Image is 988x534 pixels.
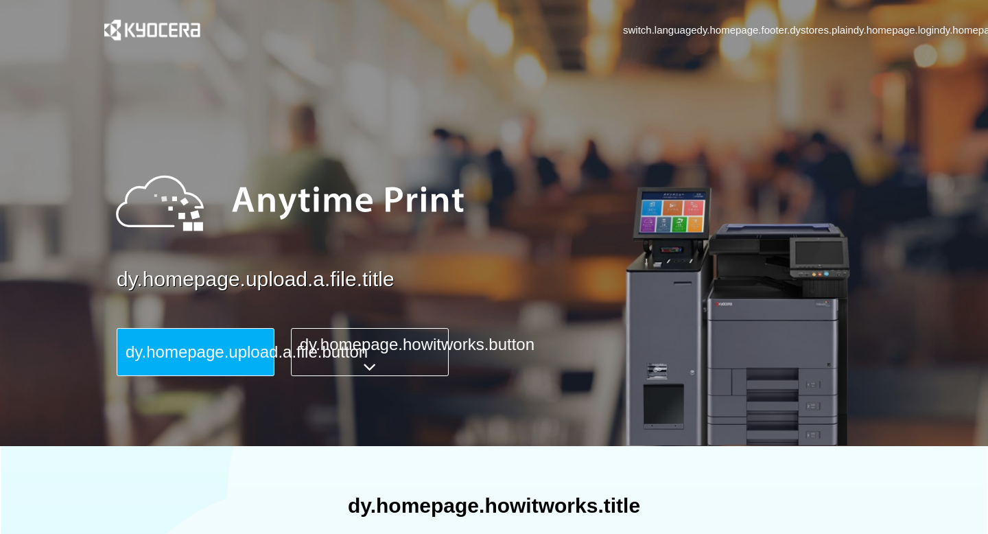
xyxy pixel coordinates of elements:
[117,328,274,376] button: dy.homepage.upload.a.file.button
[854,23,940,37] a: dy.homepage.login
[126,343,368,361] span: dy.homepage.upload.a.file.button
[291,328,449,376] button: dy.homepage.howitworks.button
[697,23,854,37] a: dy.homepage.footer.dystores.plain
[623,23,697,37] a: switch.language
[117,265,906,294] a: dy.homepage.upload.a.file.title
